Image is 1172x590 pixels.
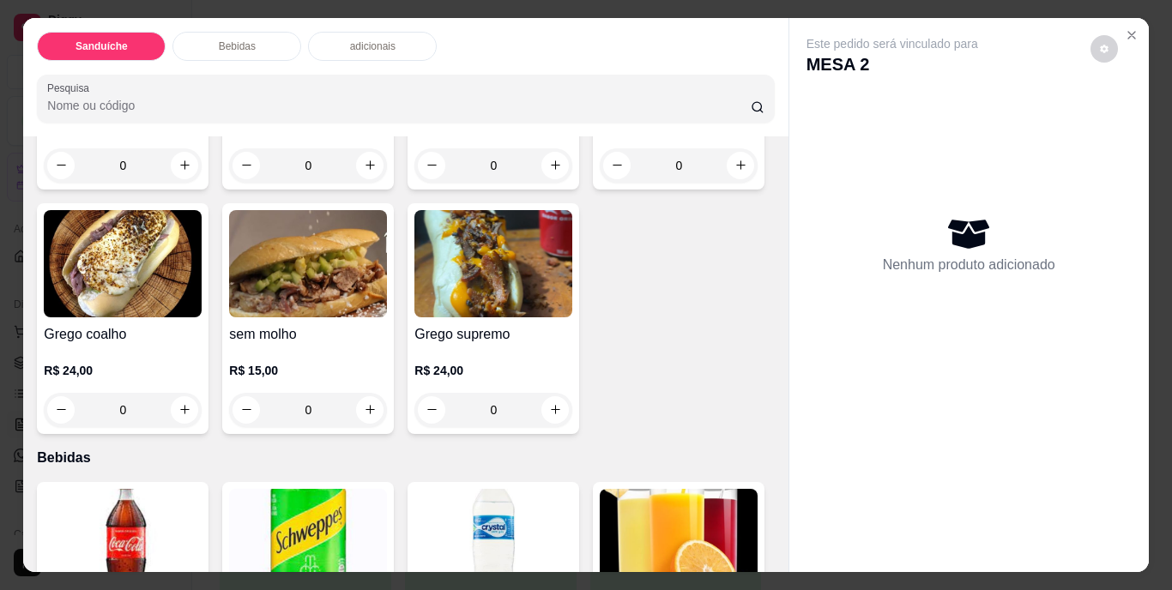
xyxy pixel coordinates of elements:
p: Este pedido será vinculado para [807,35,978,52]
input: Pesquisa [47,97,751,114]
button: decrease-product-quantity [47,396,75,424]
img: product-image [44,210,202,317]
p: Bebidas [219,39,256,53]
button: decrease-product-quantity [233,152,260,179]
button: Close [1118,21,1145,49]
button: increase-product-quantity [356,396,384,424]
button: decrease-product-quantity [603,152,631,179]
button: increase-product-quantity [541,152,569,179]
button: decrease-product-quantity [418,152,445,179]
button: decrease-product-quantity [1090,35,1118,63]
p: R$ 15,00 [229,362,387,379]
button: decrease-product-quantity [47,152,75,179]
h4: Grego coalho [44,324,202,345]
h4: Grego supremo [414,324,572,345]
p: Nenhum produto adicionado [883,255,1055,275]
label: Pesquisa [47,81,95,95]
button: increase-product-quantity [541,396,569,424]
h4: sem molho [229,324,387,345]
p: Sanduíche [76,39,128,53]
button: decrease-product-quantity [418,396,445,424]
p: adicionais [350,39,396,53]
button: increase-product-quantity [171,152,198,179]
button: increase-product-quantity [727,152,754,179]
img: product-image [414,210,572,317]
img: product-image [229,210,387,317]
button: decrease-product-quantity [233,396,260,424]
p: R$ 24,00 [414,362,572,379]
p: MESA 2 [807,52,978,76]
p: Bebidas [37,448,774,468]
button: increase-product-quantity [171,396,198,424]
p: R$ 24,00 [44,362,202,379]
button: increase-product-quantity [356,152,384,179]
